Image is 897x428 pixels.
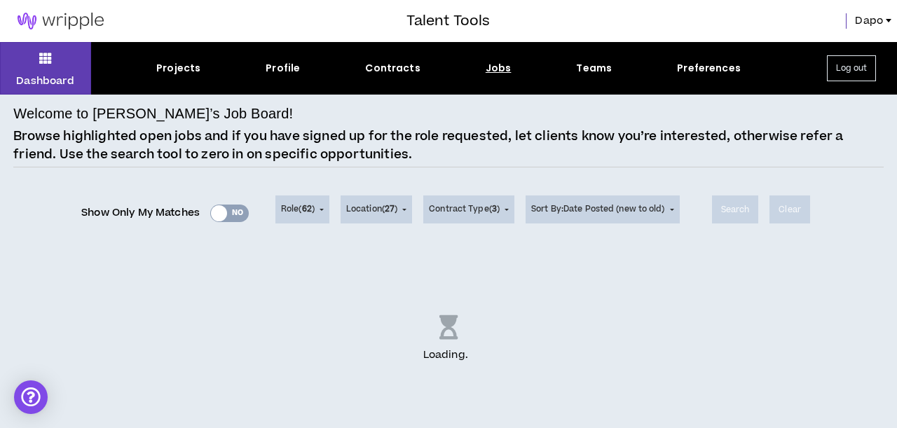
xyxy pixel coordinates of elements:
button: Log out [827,55,876,81]
span: 27 [385,203,395,215]
span: Contract Type ( ) [429,203,500,216]
p: Browse highlighted open jobs and if you have signed up for the role requested, let clients know y... [13,127,884,163]
span: Location ( ) [346,203,397,216]
div: Contracts [365,61,420,76]
span: 62 [302,203,312,215]
div: Teams [576,61,612,76]
button: Clear [769,195,810,223]
button: Search [712,195,759,223]
div: Preferences [677,61,741,76]
h3: Talent Tools [406,11,490,32]
span: 3 [492,203,497,215]
h4: Welcome to [PERSON_NAME]’s Job Board! [13,103,293,124]
span: Sort By: Date Posted (new to old) [531,203,665,215]
button: Contract Type(3) [423,195,514,223]
div: Open Intercom Messenger [14,380,48,414]
button: Location(27) [341,195,412,223]
div: Projects [156,61,200,76]
div: Profile [266,61,300,76]
p: Dashboard [16,74,74,88]
button: Sort By:Date Posted (new to old) [526,195,680,223]
button: Role(62) [275,195,329,223]
p: Loading . [423,347,474,363]
span: Dapo [855,13,883,29]
span: Role ( ) [281,203,315,216]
